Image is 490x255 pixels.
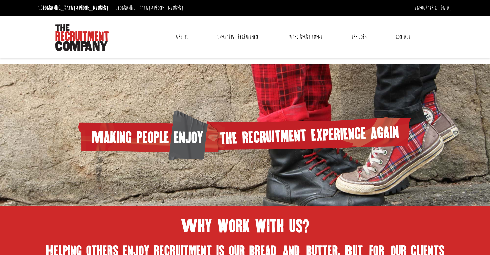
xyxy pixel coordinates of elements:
[415,4,452,12] a: [GEOGRAPHIC_DATA]
[55,24,109,51] img: The Recruitment Company
[78,110,412,160] img: homepage-heading.png
[284,29,327,45] a: Video Recruitment
[212,29,265,45] a: Specialist Recruitment
[112,3,185,13] li: [GEOGRAPHIC_DATA]:
[152,4,183,12] a: [PHONE_NUMBER]
[391,29,415,45] a: Contact
[346,29,372,45] a: The Jobs
[37,3,110,13] li: [GEOGRAPHIC_DATA]:
[38,216,452,236] h1: Why work with us?
[171,29,193,45] a: Why Us
[77,4,108,12] a: [PHONE_NUMBER]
